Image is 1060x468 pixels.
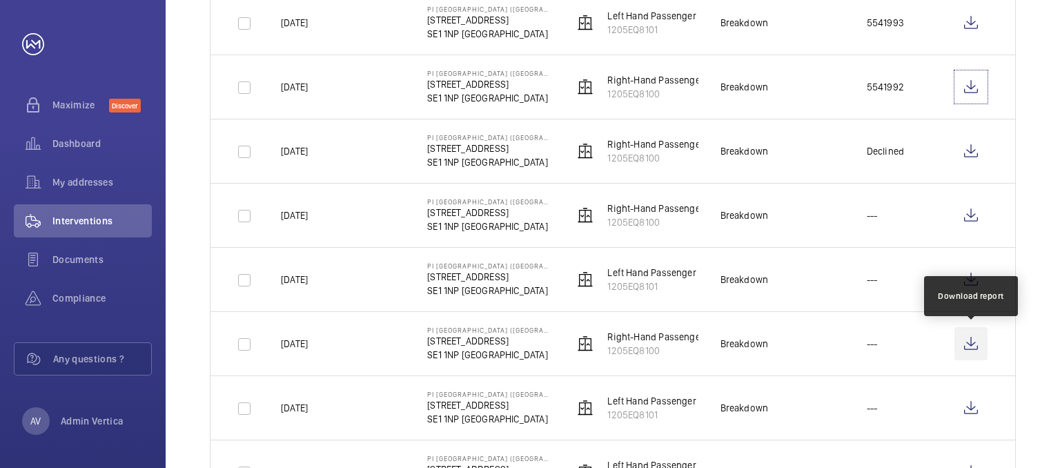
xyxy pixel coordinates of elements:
[427,412,551,426] p: SE1 1NP [GEOGRAPHIC_DATA]
[867,16,904,30] p: 5541993
[577,79,593,95] img: elevator.svg
[607,280,712,293] p: 1205EQ8101
[720,273,769,286] div: Breakdown
[607,9,712,23] p: Left Hand Passenger Lift
[577,400,593,416] img: elevator.svg
[427,155,551,169] p: SE1 1NP [GEOGRAPHIC_DATA]
[720,144,769,158] div: Breakdown
[867,208,878,222] p: ---
[52,175,152,189] span: My addresses
[427,69,551,77] p: PI [GEOGRAPHIC_DATA] ([GEOGRAPHIC_DATA])
[109,99,141,113] span: Discover
[607,73,704,87] p: Right-Hand Passenger
[607,330,704,344] p: Right-Hand Passenger
[30,414,41,428] p: AV
[281,144,308,158] p: [DATE]
[427,142,551,155] p: [STREET_ADDRESS]
[577,271,593,288] img: elevator.svg
[427,91,551,105] p: SE1 1NP [GEOGRAPHIC_DATA]
[607,394,712,408] p: Left Hand Passenger Lift
[427,348,551,362] p: SE1 1NP [GEOGRAPHIC_DATA]
[720,401,769,415] div: Breakdown
[577,14,593,31] img: elevator.svg
[607,215,704,229] p: 1205EQ8100
[427,206,551,220] p: [STREET_ADDRESS]
[52,137,152,150] span: Dashboard
[867,337,878,351] p: ---
[427,390,551,398] p: PI [GEOGRAPHIC_DATA] ([GEOGRAPHIC_DATA])
[427,454,551,462] p: PI [GEOGRAPHIC_DATA] ([GEOGRAPHIC_DATA])
[427,262,551,270] p: PI [GEOGRAPHIC_DATA] ([GEOGRAPHIC_DATA])
[427,334,551,348] p: [STREET_ADDRESS]
[427,326,551,334] p: PI [GEOGRAPHIC_DATA] ([GEOGRAPHIC_DATA])
[577,143,593,159] img: elevator.svg
[427,5,551,13] p: PI [GEOGRAPHIC_DATA] ([GEOGRAPHIC_DATA])
[281,208,308,222] p: [DATE]
[607,87,704,101] p: 1205EQ8100
[607,344,704,358] p: 1205EQ8100
[720,337,769,351] div: Breakdown
[607,408,712,422] p: 1205EQ8101
[427,220,551,233] p: SE1 1NP [GEOGRAPHIC_DATA]
[867,80,904,94] p: 5541992
[281,401,308,415] p: [DATE]
[607,151,704,165] p: 1205EQ8100
[577,207,593,224] img: elevator.svg
[427,398,551,412] p: [STREET_ADDRESS]
[607,137,704,151] p: Right-Hand Passenger
[720,16,769,30] div: Breakdown
[53,352,151,366] span: Any questions ?
[427,133,551,142] p: PI [GEOGRAPHIC_DATA] ([GEOGRAPHIC_DATA])
[867,401,878,415] p: ---
[281,16,308,30] p: [DATE]
[427,27,551,41] p: SE1 1NP [GEOGRAPHIC_DATA]
[938,290,1004,302] div: Download report
[52,98,109,112] span: Maximize
[607,266,712,280] p: Left Hand Passenger Lift
[281,337,308,351] p: [DATE]
[281,273,308,286] p: [DATE]
[867,273,878,286] p: ---
[61,414,124,428] p: Admin Vertica
[867,144,904,158] p: Declined
[607,202,704,215] p: Right-Hand Passenger
[427,197,551,206] p: PI [GEOGRAPHIC_DATA] ([GEOGRAPHIC_DATA])
[427,284,551,298] p: SE1 1NP [GEOGRAPHIC_DATA]
[52,214,152,228] span: Interventions
[52,291,152,305] span: Compliance
[720,80,769,94] div: Breakdown
[427,270,551,284] p: [STREET_ADDRESS]
[52,253,152,266] span: Documents
[427,13,551,27] p: [STREET_ADDRESS]
[281,80,308,94] p: [DATE]
[427,77,551,91] p: [STREET_ADDRESS]
[607,23,712,37] p: 1205EQ8101
[720,208,769,222] div: Breakdown
[577,335,593,352] img: elevator.svg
